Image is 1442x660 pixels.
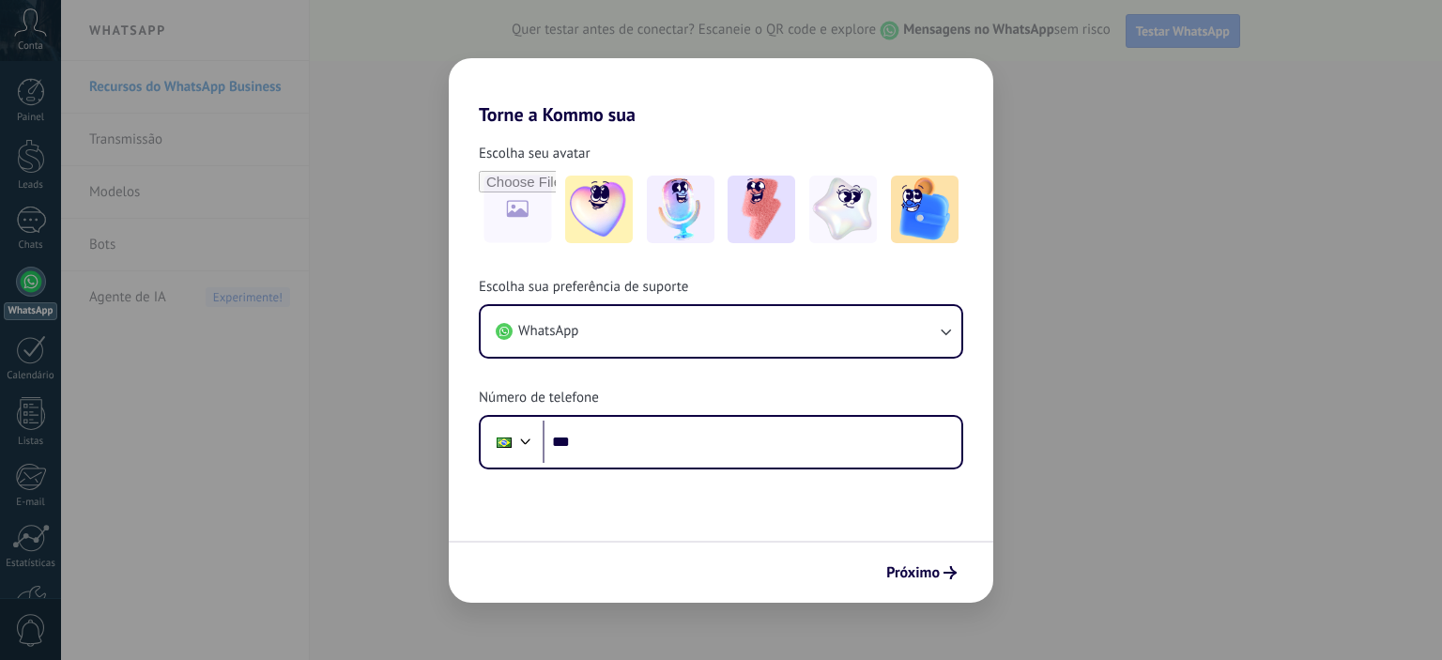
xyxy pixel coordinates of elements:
[479,389,599,407] span: Número de telefone
[565,176,633,243] img: -1.jpeg
[518,322,578,341] span: WhatsApp
[479,145,591,163] span: Escolha seu avatar
[479,278,688,297] span: Escolha sua preferência de suporte
[878,557,965,589] button: Próximo
[449,58,993,126] h2: Torne a Kommo sua
[481,306,961,357] button: WhatsApp
[486,422,522,462] div: Brazil: + 55
[891,176,959,243] img: -5.jpeg
[647,176,714,243] img: -2.jpeg
[886,566,940,579] span: Próximo
[809,176,877,243] img: -4.jpeg
[728,176,795,243] img: -3.jpeg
